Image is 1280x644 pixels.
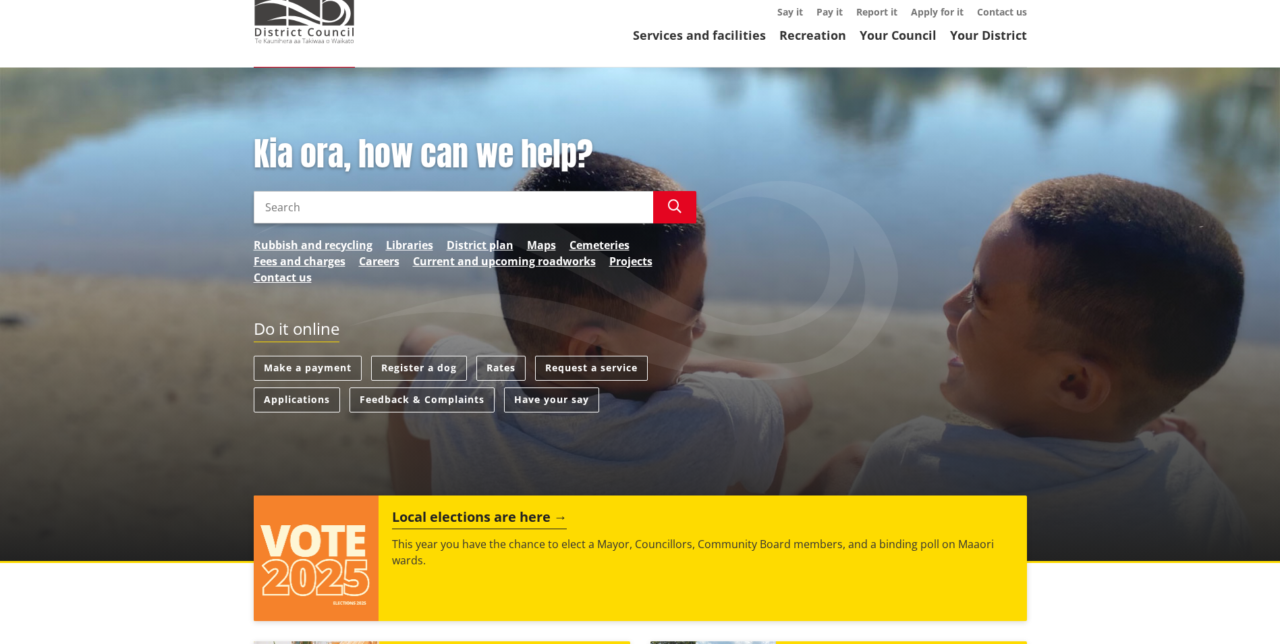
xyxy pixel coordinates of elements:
a: Contact us [977,5,1027,18]
a: Recreation [779,27,846,43]
a: Register a dog [371,356,467,381]
img: Vote 2025 [254,495,379,621]
a: Projects [609,253,652,269]
a: Fees and charges [254,253,345,269]
a: Rates [476,356,526,381]
a: Applications [254,387,340,412]
a: Contact us [254,269,312,286]
h1: Kia ora, how can we help? [254,135,696,174]
a: Feedback & Complaints [350,387,495,412]
h2: Do it online [254,319,339,343]
a: Cemeteries [569,237,630,253]
h2: Local elections are here [392,509,567,529]
a: Report it [856,5,897,18]
a: Your Council [860,27,937,43]
a: Pay it [816,5,843,18]
a: Local elections are here This year you have the chance to elect a Mayor, Councillors, Community B... [254,495,1027,621]
a: Your District [950,27,1027,43]
a: Libraries [386,237,433,253]
a: Rubbish and recycling [254,237,372,253]
a: Request a service [535,356,648,381]
a: Have your say [504,387,599,412]
a: Careers [359,253,399,269]
a: Make a payment [254,356,362,381]
a: Apply for it [911,5,964,18]
a: Services and facilities [633,27,766,43]
a: Say it [777,5,803,18]
input: Search input [254,191,653,223]
p: This year you have the chance to elect a Mayor, Councillors, Community Board members, and a bindi... [392,536,1013,568]
a: Maps [527,237,556,253]
a: Current and upcoming roadworks [413,253,596,269]
a: District plan [447,237,513,253]
iframe: Messenger Launcher [1218,587,1267,636]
